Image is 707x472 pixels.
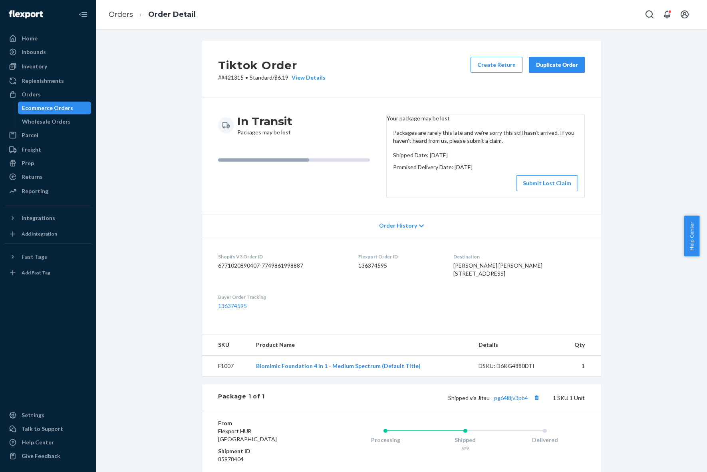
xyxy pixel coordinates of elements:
button: Close Navigation [75,6,91,22]
span: [PERSON_NAME] [PERSON_NAME] [STREET_ADDRESS] [453,262,542,277]
a: Inventory [5,60,91,73]
a: Reporting [5,185,91,198]
button: Submit Lost Claim [516,175,578,191]
div: Integrations [22,214,55,222]
h3: In Transit [237,114,292,128]
div: Prep [22,159,34,167]
dt: From [218,419,314,427]
dt: Shipment ID [218,447,314,455]
ol: breadcrumbs [102,3,202,26]
dd: 6771020890407-7749861998887 [218,262,346,270]
dt: Shopify V3 Order ID [218,253,346,260]
a: Orders [109,10,133,19]
a: Add Integration [5,228,91,240]
div: Orders [22,90,41,98]
dd: 85978404 [218,455,314,463]
span: Standard [250,74,272,81]
td: F1007 [202,356,250,377]
span: Order History [379,222,417,230]
h2: Tiktok Order [218,57,326,74]
th: Details [472,334,560,356]
div: Add Fast Tag [22,269,50,276]
div: Fast Tags [22,253,47,261]
th: Qty [560,334,601,356]
a: Talk to Support [5,422,91,435]
p: Shipped Date: [DATE] [393,151,578,159]
button: Integrations [5,212,91,224]
a: Freight [5,143,91,156]
img: Flexport logo [9,10,43,18]
a: Returns [5,170,91,183]
div: Settings [22,411,44,419]
button: Duplicate Order [529,57,585,73]
div: Inventory [22,62,47,70]
span: Flexport HUB [GEOGRAPHIC_DATA] [218,428,277,442]
p: # #421315 / $6.19 [218,74,326,82]
div: Talk to Support [22,425,63,433]
a: Settings [5,409,91,422]
button: Open Search Box [641,6,657,22]
div: Give Feedback [22,452,60,460]
div: Returns [22,173,43,181]
dd: 136374595 [358,262,440,270]
header: Your package may be lost [387,114,584,122]
div: 1 SKU 1 Unit [265,392,585,403]
a: Add Fast Tag [5,266,91,279]
div: Parcel [22,131,38,139]
div: Delivered [505,436,585,444]
a: Biomimic Foundation 4 in 1 - Medium Spectrum (Default Title) [256,362,421,369]
button: Create Return [471,57,522,73]
div: Shipped [425,436,505,444]
button: Open account menu [677,6,693,22]
div: Packages may be lost [237,114,292,136]
div: Processing [346,436,425,444]
div: Duplicate Order [536,61,578,69]
a: Wholesale Orders [18,115,91,128]
a: 136374595 [218,302,247,309]
div: Home [22,34,38,42]
div: Wholesale Orders [22,118,71,126]
span: Shipped via Jitsu [448,394,542,401]
div: Ecommerce Orders [22,104,73,112]
a: Ecommerce Orders [18,102,91,114]
button: Help Center [684,216,699,256]
th: SKU [202,334,250,356]
a: Order Detail [148,10,196,19]
div: Package 1 of 1 [218,392,265,403]
td: 1 [560,356,601,377]
a: Replenishments [5,74,91,87]
p: Packages are rarely this late and we're sorry this still hasn't arrived. If you haven't heard fro... [393,129,578,145]
div: DSKU: D6KG4880DTI [479,362,554,370]
a: Orders [5,88,91,101]
button: View Details [288,74,326,82]
span: • [245,74,248,81]
a: Inbounds [5,46,91,58]
button: Fast Tags [5,250,91,263]
a: pg64l8jv3pb4 [494,394,528,401]
div: Freight [22,146,41,154]
dt: Buyer Order Tracking [218,294,346,300]
a: Home [5,32,91,45]
th: Product Name [250,334,472,356]
button: Give Feedback [5,450,91,462]
button: Open notifications [659,6,675,22]
dt: Flexport Order ID [358,253,440,260]
div: Replenishments [22,77,64,85]
div: Reporting [22,187,48,195]
div: Help Center [22,438,54,446]
a: Prep [5,157,91,170]
a: Parcel [5,129,91,142]
div: Add Integration [22,230,57,237]
a: Help Center [5,436,91,449]
button: Copy tracking number [531,392,542,403]
dt: Destination [453,253,585,260]
div: Inbounds [22,48,46,56]
div: 9/9 [425,445,505,452]
p: Promised Delivery Date: [DATE] [393,163,578,171]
